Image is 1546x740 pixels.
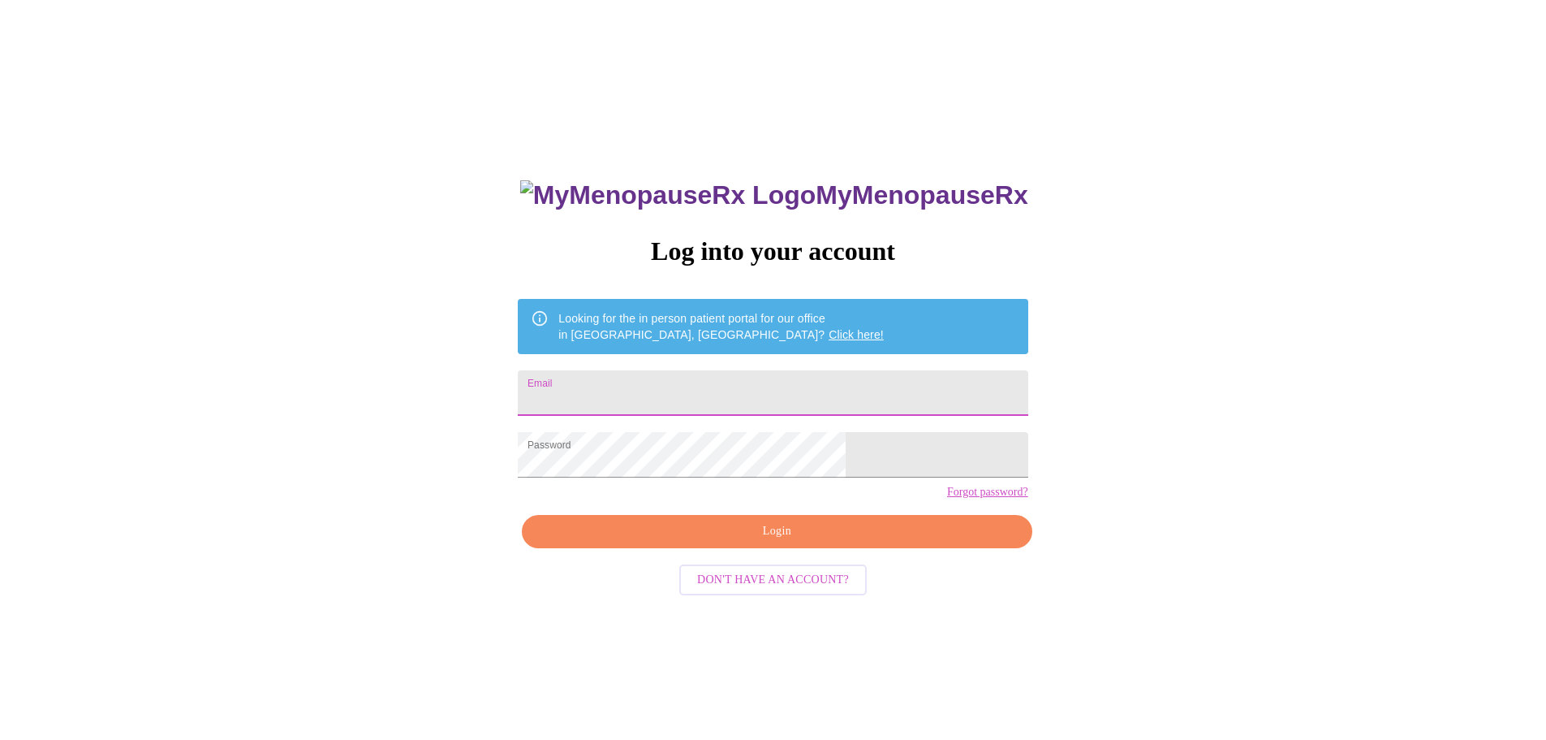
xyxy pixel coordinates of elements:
a: Forgot password? [947,486,1028,499]
button: Don't have an account? [679,565,867,596]
h3: MyMenopauseRx [520,180,1028,210]
a: Don't have an account? [675,572,871,586]
button: Login [522,515,1031,548]
span: Don't have an account? [697,570,849,591]
h3: Log into your account [518,236,1027,266]
span: Login [540,521,1013,542]
a: Click here! [829,328,884,341]
div: Looking for the in person patient portal for our office in [GEOGRAPHIC_DATA], [GEOGRAPHIC_DATA]? [558,304,884,349]
img: MyMenopauseRx Logo [520,180,816,210]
